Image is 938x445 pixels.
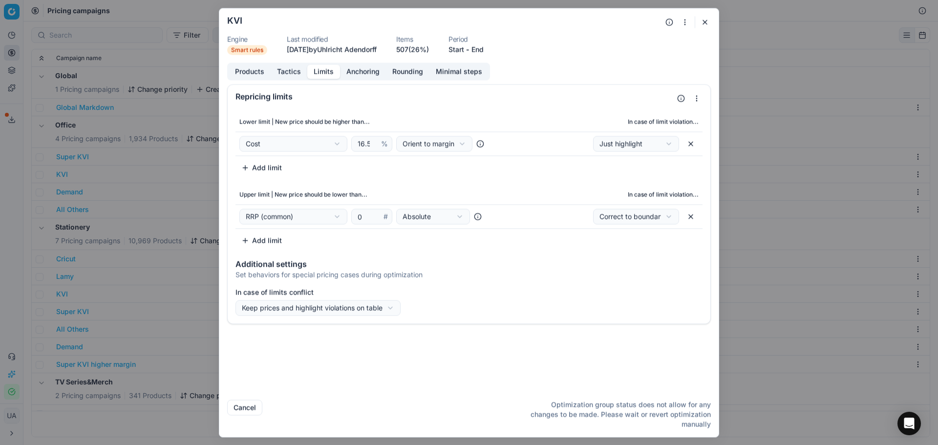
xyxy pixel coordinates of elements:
[287,45,377,53] span: [DATE] by Uhlricht Adendorff
[523,400,711,429] p: Optimization group status does not allow for any changes to be made. Please wait or revert optimi...
[429,64,489,79] button: Minimal steps
[235,270,703,279] div: Set behaviors for special pricing cases during optimization
[466,44,469,54] span: -
[471,44,484,54] button: End
[235,92,673,100] div: Repricing limits
[227,16,242,25] h2: KVI
[229,64,271,79] button: Products
[508,185,703,205] th: In case of limit violation...
[396,44,429,54] a: 507(26%)
[340,64,386,79] button: Anchoring
[271,64,307,79] button: Tactics
[235,112,508,131] th: Lower limit | New price should be higher than...
[235,287,703,297] label: In case of limits conflict
[386,64,429,79] button: Rounding
[508,112,703,131] th: In case of limit violation...
[384,212,388,221] span: #
[381,139,388,148] span: %
[448,36,484,42] dt: Period
[227,36,267,42] dt: Engine
[287,36,377,42] dt: Last modified
[235,260,703,268] div: Additional settings
[227,400,262,415] button: Cancel
[448,44,464,54] button: Start
[235,185,508,205] th: Upper limit | New price should be lower than...
[307,64,340,79] button: Limits
[235,160,288,175] button: Add limit
[235,233,288,248] button: Add limit
[396,36,429,42] dt: Items
[227,45,267,55] span: Smart rules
